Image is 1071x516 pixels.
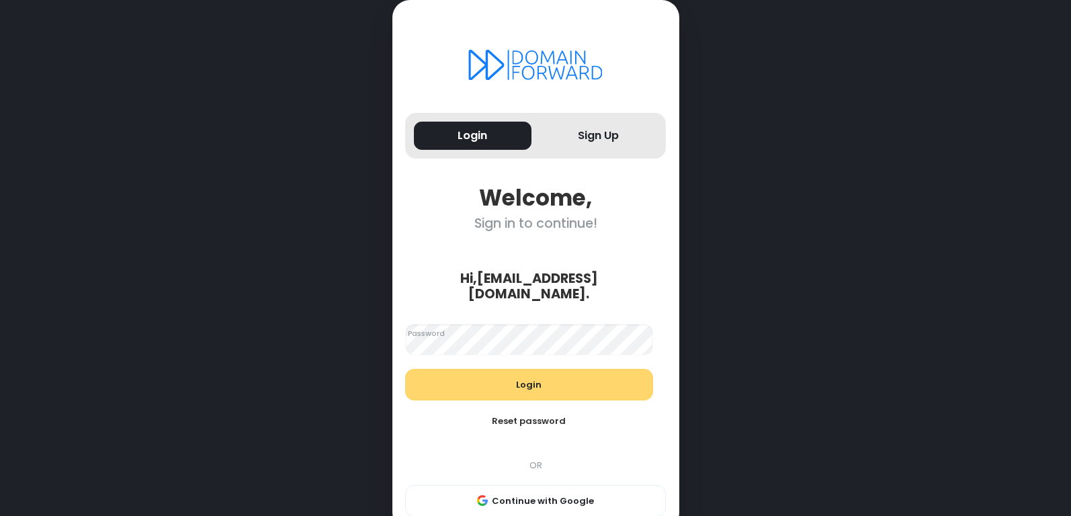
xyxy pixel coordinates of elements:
button: Reset password [405,405,653,437]
button: Login [414,122,531,150]
button: Login [405,369,653,401]
div: Sign in to continue! [405,216,666,231]
div: OR [398,459,673,472]
div: Welcome, [405,185,666,211]
div: Hi, [EMAIL_ADDRESS][DOMAIN_NAME] . [398,271,659,302]
button: Sign Up [540,122,658,150]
